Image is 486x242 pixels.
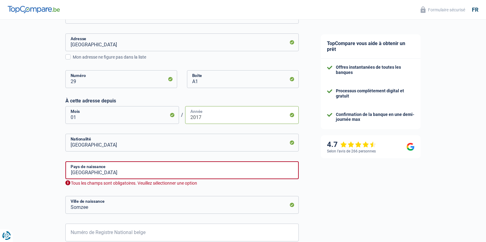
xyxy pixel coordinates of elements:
div: Offres instantanées de toutes les banques [336,65,414,75]
button: Formulaire sécurisé [417,5,469,15]
div: Selon l’avis de 266 personnes [327,149,376,153]
div: Processus complètement digital et gratuit [336,88,414,99]
div: Tous les champs sont obligatoires. Veuillez sélectionner une option [65,180,299,186]
input: Belgique [65,134,299,152]
label: À cette adresse depuis [65,98,299,104]
div: fr [472,6,478,13]
div: Mon adresse ne figure pas dans la liste [73,54,299,60]
input: Sélectionnez votre adresse dans la barre de recherche [65,33,299,51]
img: TopCompare Logo [8,6,60,13]
input: Belgique [65,161,299,179]
input: MM [65,106,179,124]
div: 4.7 [327,140,376,149]
div: Confirmation de la banque en une demi-journée max [336,112,414,122]
span: / [179,112,185,118]
div: TopCompare vous aide à obtenir un prêt [321,34,421,59]
input: 12.12.12-123.12 [65,224,299,241]
input: AAAA [185,106,299,124]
